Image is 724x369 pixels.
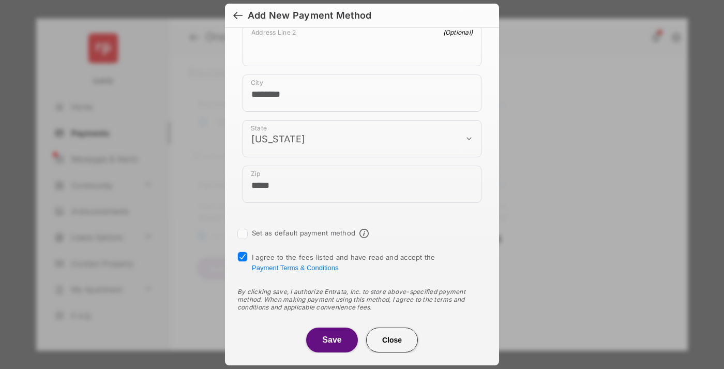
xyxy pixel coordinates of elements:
div: Add New Payment Method [248,10,371,21]
div: payment_method_screening[postal_addresses][postalCode] [243,166,481,203]
span: I agree to the fees listed and have read and accept the [252,253,435,272]
button: I agree to the fees listed and have read and accept the [252,264,338,272]
span: Default payment method info [359,229,369,238]
div: By clicking save, I authorize Entrata, Inc. to store above-specified payment method. When making ... [237,288,487,311]
button: Save [306,328,358,352]
div: payment_method_screening[postal_addresses][locality] [243,75,481,112]
div: payment_method_screening[postal_addresses][addressLine2] [243,24,481,66]
button: Close [366,328,418,352]
div: payment_method_screening[postal_addresses][administrativeArea] [243,120,481,157]
label: Set as default payment method [252,229,355,237]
